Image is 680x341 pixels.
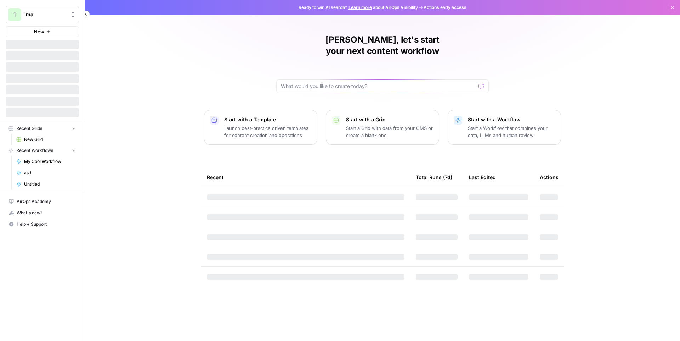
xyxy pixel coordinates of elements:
div: Actions [540,167,559,187]
div: Recent [207,167,404,187]
button: New [6,26,79,37]
button: Workspace: 1ma [6,6,79,23]
p: Start with a Grid [346,116,433,123]
span: asd [24,170,76,176]
span: My Cool Workflow [24,158,76,165]
span: Actions early access [424,4,466,11]
button: What's new? [6,207,79,219]
div: Last Edited [469,167,496,187]
span: New [34,28,44,35]
span: AirOps Academy [17,198,76,205]
span: Help + Support [17,221,76,227]
span: New Grid [24,136,76,143]
div: Total Runs (7d) [416,167,452,187]
p: Start a Workflow that combines your data, LLMs and human review [468,125,555,139]
button: Start with a TemplateLaunch best-practice driven templates for content creation and operations [204,110,317,145]
h1: [PERSON_NAME], let's start your next content workflow [276,34,489,57]
span: 1 [13,10,16,19]
button: Help + Support [6,219,79,230]
a: asd [13,167,79,178]
span: Ready to win AI search? about AirOps Visibility [299,4,418,11]
span: Recent Grids [16,125,42,132]
button: Start with a GridStart a Grid with data from your CMS or create a blank one [326,110,439,145]
a: New Grid [13,134,79,145]
p: Start a Grid with data from your CMS or create a blank one [346,125,433,139]
p: Launch best-practice driven templates for content creation and operations [224,125,311,139]
p: Start with a Template [224,116,311,123]
p: Start with a Workflow [468,116,555,123]
input: What would you like to create today? [281,83,476,90]
a: Learn more [348,5,372,10]
a: AirOps Academy [6,196,79,207]
span: Untitled [24,181,76,187]
span: Recent Workflows [16,147,53,154]
a: My Cool Workflow [13,156,79,167]
button: Recent Workflows [6,145,79,156]
button: Recent Grids [6,123,79,134]
button: Start with a WorkflowStart a Workflow that combines your data, LLMs and human review [448,110,561,145]
a: Untitled [13,178,79,190]
span: 1ma [24,11,67,18]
